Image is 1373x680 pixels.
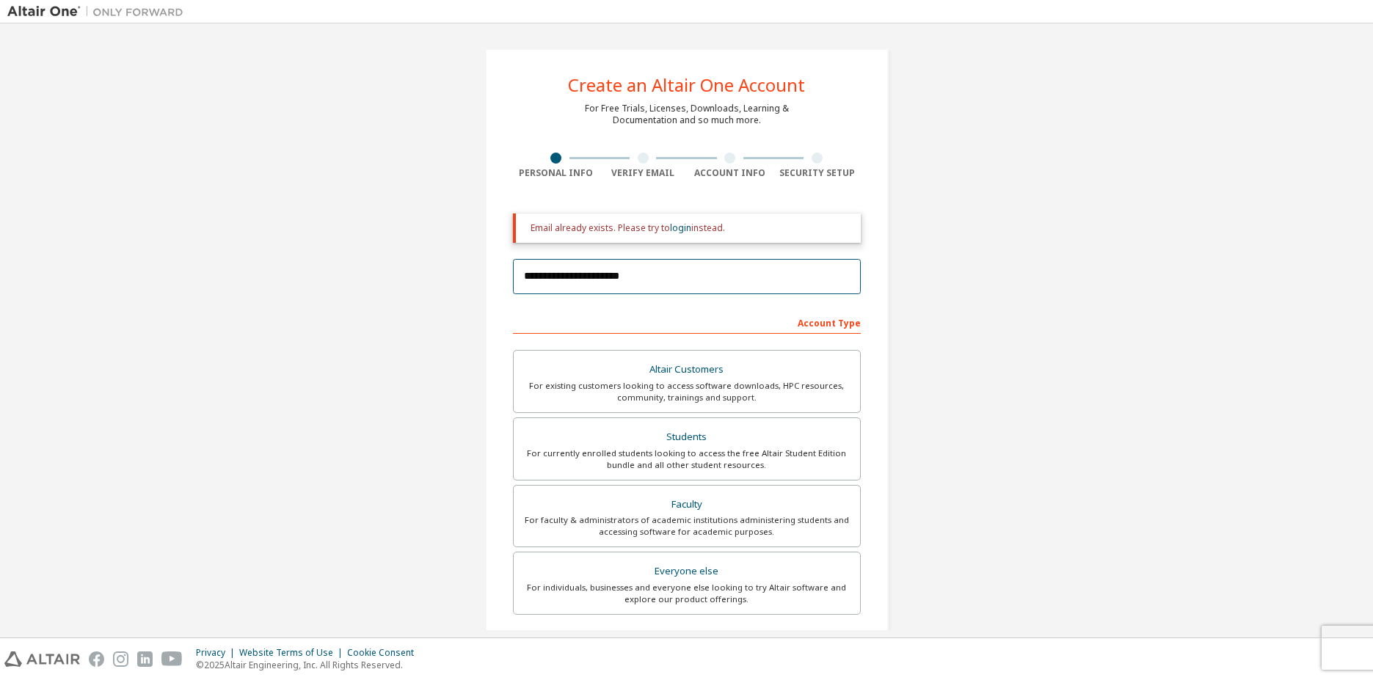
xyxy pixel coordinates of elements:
[239,647,347,659] div: Website Terms of Use
[670,222,691,234] a: login
[687,167,774,179] div: Account Info
[585,103,789,126] div: For Free Trials, Licenses, Downloads, Learning & Documentation and so much more.
[113,651,128,667] img: instagram.svg
[600,167,687,179] div: Verify Email
[522,359,851,380] div: Altair Customers
[161,651,183,667] img: youtube.svg
[531,222,849,234] div: Email already exists. Please try to instead.
[568,76,805,94] div: Create an Altair One Account
[522,494,851,515] div: Faculty
[196,647,239,659] div: Privacy
[196,659,423,671] p: © 2025 Altair Engineering, Inc. All Rights Reserved.
[89,651,104,667] img: facebook.svg
[522,514,851,538] div: For faculty & administrators of academic institutions administering students and accessing softwa...
[773,167,861,179] div: Security Setup
[513,167,600,179] div: Personal Info
[522,582,851,605] div: For individuals, businesses and everyone else looking to try Altair software and explore our prod...
[7,4,191,19] img: Altair One
[522,447,851,471] div: For currently enrolled students looking to access the free Altair Student Edition bundle and all ...
[513,310,861,334] div: Account Type
[522,561,851,582] div: Everyone else
[137,651,153,667] img: linkedin.svg
[347,647,423,659] div: Cookie Consent
[522,427,851,447] div: Students
[522,380,851,403] div: For existing customers looking to access software downloads, HPC resources, community, trainings ...
[4,651,80,667] img: altair_logo.svg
